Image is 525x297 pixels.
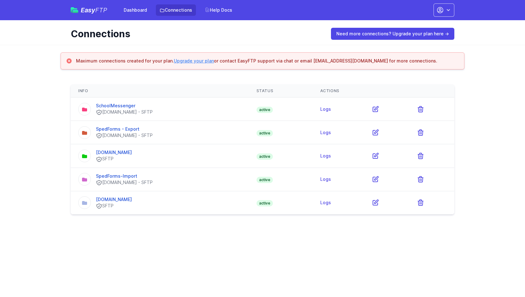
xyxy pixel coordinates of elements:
a: EasyFTP [71,7,107,13]
a: [DOMAIN_NAME] [96,197,132,202]
th: Info [71,85,249,98]
span: active [257,130,273,136]
div: SFTP [96,156,132,162]
a: Logs [320,130,331,135]
div: [DOMAIN_NAME] - SFTP [96,132,153,139]
a: SpedForms - Export [96,126,139,132]
a: Logs [320,106,331,112]
span: active [257,107,273,113]
span: active [257,153,273,160]
th: Actions [313,85,454,98]
div: [DOMAIN_NAME] - SFTP [96,179,153,186]
a: Logs [320,176,331,182]
span: active [257,200,273,206]
a: SpedForms-Import [96,173,137,179]
a: Help Docs [201,4,236,16]
a: SchoolMessenger [96,103,135,108]
span: FTP [95,6,107,14]
a: Upgrade your plan [174,58,214,63]
th: Status [249,85,313,98]
h1: Connections [71,28,322,39]
h3: Maximum connections created for your plan. or contact EasyFTP support via chat or email [EMAIL_AD... [76,58,437,64]
span: Easy [81,7,107,13]
a: Connections [156,4,196,16]
div: [DOMAIN_NAME] - SFTP [96,109,153,116]
span: active [257,177,273,183]
a: Dashboard [120,4,151,16]
div: SFTP [96,203,132,209]
a: Logs [320,200,331,205]
a: Logs [320,153,331,158]
a: Need more connections? Upgrade your plan here → [331,28,454,40]
a: [DOMAIN_NAME] [96,150,132,155]
img: easyftp_logo.png [71,7,78,13]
